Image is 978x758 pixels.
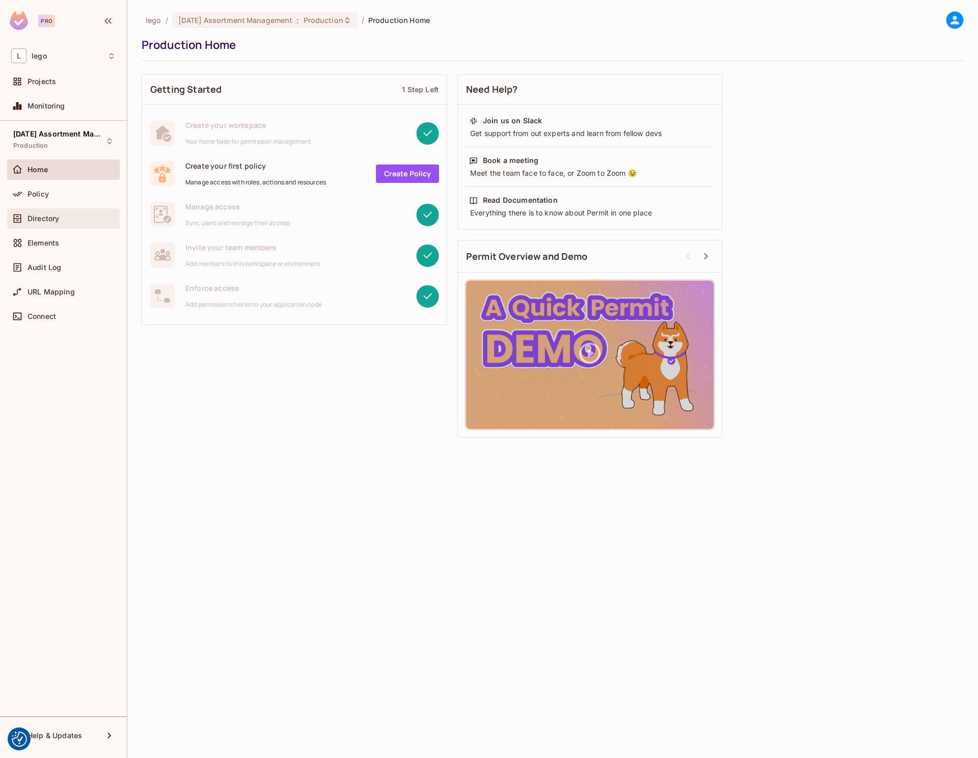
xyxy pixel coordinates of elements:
div: Read Documentation [483,195,558,205]
span: Getting Started [150,83,222,96]
span: [DATE] Assortment Management [178,15,293,25]
span: Need Help? [466,83,518,96]
li: / [166,15,168,25]
span: Workspace: lego [32,52,47,60]
span: the active workspace [146,15,161,25]
img: Revisit consent button [12,732,27,747]
a: Create Policy [376,165,439,183]
span: : [296,16,300,24]
span: Monitoring [28,102,65,110]
span: Create your workspace [185,120,311,130]
span: Production [13,142,48,150]
span: Enforce access [185,283,322,293]
span: Directory [28,214,59,223]
div: Pro [38,15,55,27]
span: L [11,48,26,63]
div: Everything there is to know about Permit in one place [469,208,711,218]
span: Policy [28,190,49,198]
span: Manage access with roles, actions and resources [185,178,326,186]
div: Production Home [142,37,959,52]
span: Home [28,166,48,174]
div: 1 Step Left [402,85,439,94]
img: SReyMgAAAABJRU5ErkJggg== [10,11,28,30]
span: Projects [28,77,56,86]
span: Add permission checks to your application code [185,301,322,309]
span: Sync users and manage their access [185,219,290,227]
div: Get support from out experts and learn from fellow devs [469,128,711,139]
span: [DATE] Assortment Management [13,130,105,138]
div: Book a meeting [483,155,538,166]
span: URL Mapping [28,288,75,296]
span: Manage access [185,202,290,211]
button: Consent Preferences [12,732,27,747]
span: Elements [28,239,59,247]
span: Add members to this workspace or environment [185,260,321,268]
span: Create your first policy [185,161,326,171]
li: / [362,15,364,25]
span: Permit Overview and Demo [466,250,588,263]
span: Your home base for permission management [185,138,311,146]
span: Audit Log [28,263,61,272]
div: Meet the team face to face, or Zoom to Zoom 😉 [469,168,711,178]
span: Production [304,15,343,25]
span: Production Home [368,15,430,25]
div: Join us on Slack [483,116,542,126]
span: Connect [28,312,56,320]
span: Invite your team members [185,242,321,252]
span: Help & Updates [28,732,82,740]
